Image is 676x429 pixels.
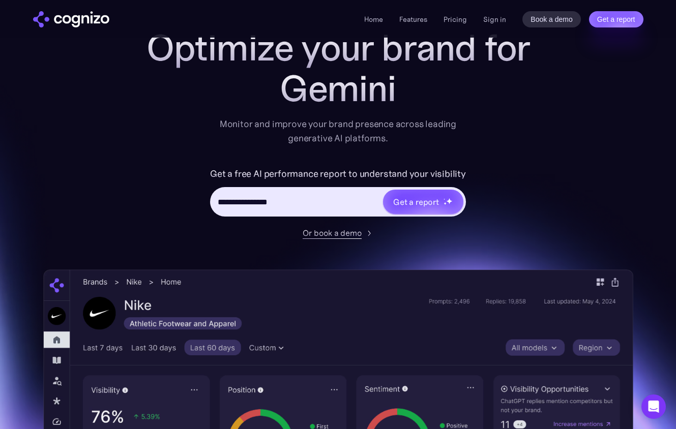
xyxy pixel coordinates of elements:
[135,27,542,68] h1: Optimize your brand for
[33,11,109,27] img: cognizo logo
[522,11,581,27] a: Book a demo
[33,11,109,27] a: home
[483,13,506,25] a: Sign in
[210,166,466,222] form: Hero URL Input Form
[641,394,666,419] div: Open Intercom Messenger
[135,68,542,109] div: Gemini
[303,227,362,239] div: Or book a demo
[213,117,463,145] div: Monitor and improve your brand presence across leading generative AI platforms.
[444,15,467,24] a: Pricing
[393,196,439,208] div: Get a report
[446,198,453,204] img: star
[364,15,383,24] a: Home
[444,202,447,205] img: star
[399,15,427,24] a: Features
[444,198,445,200] img: star
[589,11,643,27] a: Get a report
[210,166,466,182] label: Get a free AI performance report to understand your visibility
[382,189,464,215] a: Get a reportstarstarstar
[303,227,374,239] a: Or book a demo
